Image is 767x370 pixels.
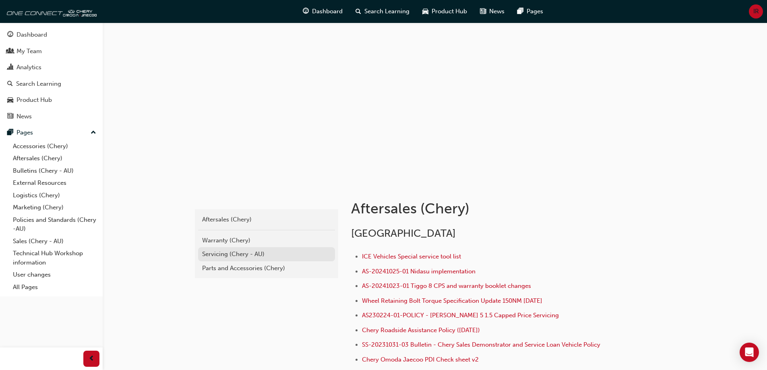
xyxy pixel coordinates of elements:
a: AS-20241025-01 Nidasu implementation [362,268,475,275]
a: Sales (Chery - AU) [10,235,99,248]
a: Accessories (Chery) [10,140,99,153]
a: guage-iconDashboard [296,3,349,20]
button: DashboardMy TeamAnalyticsSearch LearningProduct HubNews [3,26,99,125]
span: news-icon [480,6,486,17]
span: pages-icon [517,6,523,17]
a: search-iconSearch Learning [349,3,416,20]
span: [GEOGRAPHIC_DATA] [351,227,456,240]
div: Analytics [17,63,41,72]
span: chart-icon [7,64,13,71]
span: search-icon [7,81,13,88]
span: guage-icon [303,6,309,17]
a: Bulletins (Chery - AU) [10,165,99,177]
h1: Aftersales (Chery) [351,200,615,217]
button: Pages [3,125,99,140]
a: Logistics (Chery) [10,189,99,202]
a: SS-20231031-03 Bulletin - Chery Sales Demonstrator and Service Loan Vehicle Policy [362,341,600,348]
span: Pages [527,7,543,16]
a: Policies and Standards (Chery -AU) [10,214,99,235]
a: AS-20241023-01 Tiggo 8 CPS and warranty booklet changes [362,282,531,289]
a: Wheel Retaining Bolt Torque Specification Update 150NM [DATE] [362,297,542,304]
a: AS230224-01-POLICY - [PERSON_NAME] 5 1.5 Capped Price Servicing [362,312,559,319]
a: ICE Vehicles Special service tool list [362,253,461,260]
a: My Team [3,44,99,59]
div: Servicing (Chery - AU) [202,250,331,259]
div: Aftersales (Chery) [202,215,331,224]
button: IR [749,4,763,19]
span: guage-icon [7,31,13,39]
div: Open Intercom Messenger [740,343,759,362]
a: Dashboard [3,27,99,42]
a: Analytics [3,60,99,75]
span: car-icon [7,97,13,104]
span: people-icon [7,48,13,55]
span: IR [753,7,759,16]
a: Product Hub [3,93,99,107]
a: Chery Roadside Assistance Policy ([DATE]) [362,327,480,334]
a: Parts and Accessories (Chery) [198,261,335,275]
a: Marketing (Chery) [10,201,99,214]
div: Warranty (Chery) [202,236,331,245]
span: Search Learning [364,7,409,16]
a: news-iconNews [473,3,511,20]
a: External Resources [10,177,99,189]
span: pages-icon [7,129,13,136]
span: search-icon [356,6,361,17]
a: News [3,109,99,124]
img: oneconnect [4,3,97,19]
span: Dashboard [312,7,343,16]
span: prev-icon [89,354,95,364]
a: Servicing (Chery - AU) [198,247,335,261]
a: Chery Omoda Jaecoo PDI Check sheet v2 [362,356,479,363]
div: Search Learning [16,79,61,89]
div: Parts and Accessories (Chery) [202,264,331,273]
a: Search Learning [3,76,99,91]
a: Aftersales (Chery) [10,152,99,165]
span: car-icon [422,6,428,17]
a: Warranty (Chery) [198,234,335,248]
span: up-icon [91,128,96,138]
span: Product Hub [432,7,467,16]
a: pages-iconPages [511,3,550,20]
span: News [489,7,504,16]
a: Aftersales (Chery) [198,213,335,227]
div: Product Hub [17,95,52,105]
span: news-icon [7,113,13,120]
div: My Team [17,47,42,56]
a: car-iconProduct Hub [416,3,473,20]
a: User changes [10,269,99,281]
a: Technical Hub Workshop information [10,247,99,269]
div: Pages [17,128,33,137]
div: News [17,112,32,121]
a: All Pages [10,281,99,294]
div: Dashboard [17,30,47,39]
